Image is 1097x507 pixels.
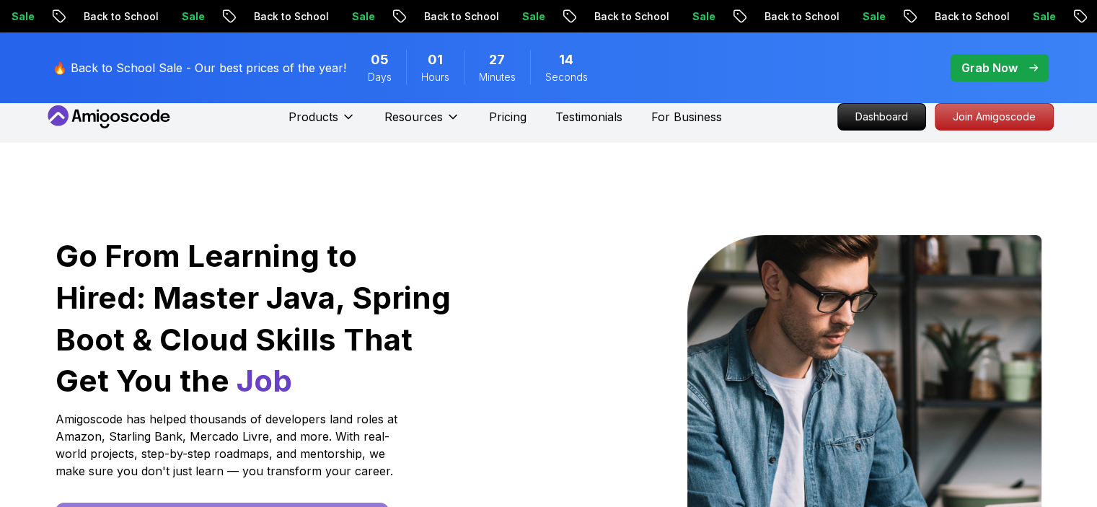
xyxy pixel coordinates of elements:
[384,108,443,125] p: Resources
[340,9,387,24] p: Sale
[368,70,392,84] span: Days
[288,108,338,125] p: Products
[1021,9,1067,24] p: Sale
[479,70,516,84] span: Minutes
[53,59,346,76] p: 🔥 Back to School Sale - Our best prices of the year!
[935,104,1053,130] p: Join Amigoscode
[681,9,727,24] p: Sale
[237,362,292,399] span: Job
[489,50,505,70] span: 27 Minutes
[651,108,722,125] a: For Business
[838,104,925,130] p: Dashboard
[511,9,557,24] p: Sale
[384,108,460,137] button: Resources
[583,9,681,24] p: Back to School
[72,9,170,24] p: Back to School
[545,70,588,84] span: Seconds
[837,103,926,131] a: Dashboard
[923,9,1021,24] p: Back to School
[413,9,511,24] p: Back to School
[851,9,897,24] p: Sale
[489,108,527,125] a: Pricing
[555,108,622,125] a: Testimonials
[56,235,453,402] h1: Go From Learning to Hired: Master Java, Spring Boot & Cloud Skills That Get You the
[371,50,389,70] span: 5 Days
[961,59,1018,76] p: Grab Now
[288,108,356,137] button: Products
[935,103,1054,131] a: Join Amigoscode
[170,9,216,24] p: Sale
[242,9,340,24] p: Back to School
[421,70,449,84] span: Hours
[559,50,573,70] span: 14 Seconds
[428,50,443,70] span: 1 Hours
[56,410,402,480] p: Amigoscode has helped thousands of developers land roles at Amazon, Starling Bank, Mercado Livre,...
[753,9,851,24] p: Back to School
